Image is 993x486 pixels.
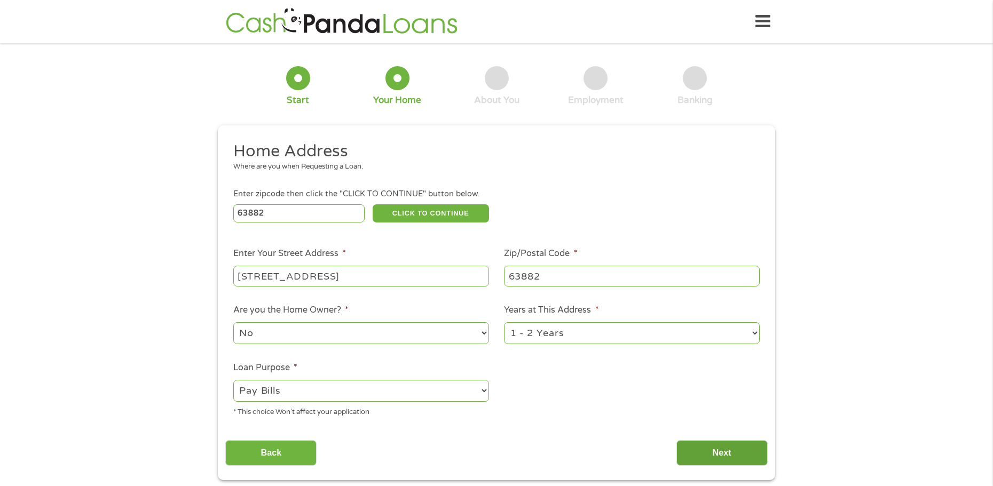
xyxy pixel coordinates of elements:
[233,362,297,373] label: Loan Purpose
[676,440,768,466] input: Next
[223,6,461,37] img: GetLoanNow Logo
[233,266,489,286] input: 1 Main Street
[233,162,752,172] div: Where are you when Requesting a Loan.
[287,94,309,106] div: Start
[373,204,489,222] button: CLICK TO CONTINUE
[568,94,624,106] div: Employment
[677,94,713,106] div: Banking
[233,204,365,222] input: Enter Zipcode (e.g 01510)
[233,141,752,162] h2: Home Address
[504,305,598,316] label: Years at This Address
[233,305,349,316] label: Are you the Home Owner?
[373,94,421,106] div: Your Home
[233,248,346,259] label: Enter Your Street Address
[225,440,317,466] input: Back
[233,188,760,200] div: Enter zipcode then click the "CLICK TO CONTINUE" button below.
[233,403,489,418] div: * This choice Won’t affect your application
[474,94,519,106] div: About You
[504,248,577,259] label: Zip/Postal Code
